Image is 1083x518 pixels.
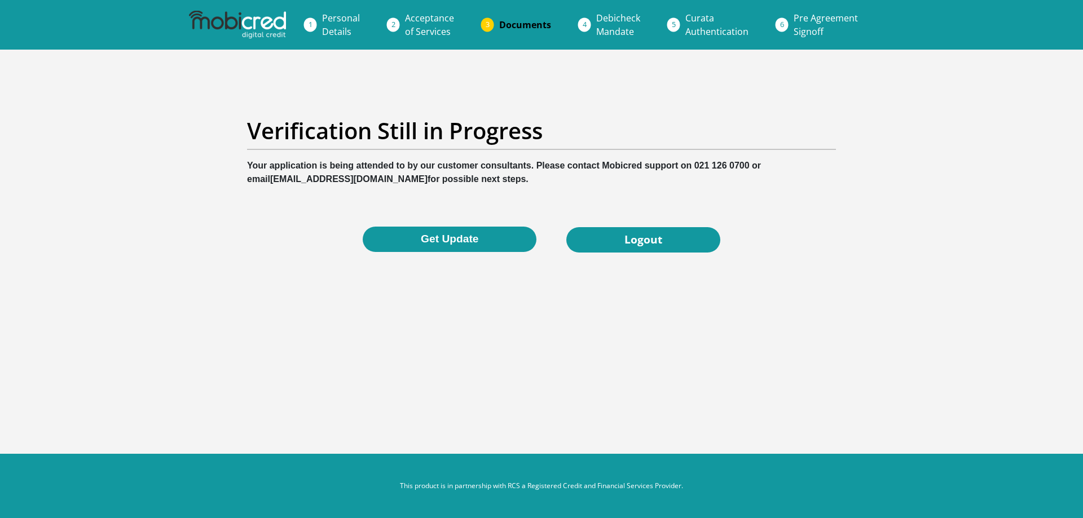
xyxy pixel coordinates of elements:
[596,12,640,38] span: Debicheck Mandate
[189,11,286,39] img: mobicred logo
[247,161,761,184] b: Your application is being attended to by our customer consultants. Please contact Mobicred suppor...
[499,19,551,31] span: Documents
[566,227,720,253] a: Logout
[405,12,454,38] span: Acceptance of Services
[794,12,858,38] span: Pre Agreement Signoff
[685,12,749,38] span: Curata Authentication
[313,7,369,43] a: PersonalDetails
[587,7,649,43] a: DebicheckMandate
[322,12,360,38] span: Personal Details
[396,7,463,43] a: Acceptanceof Services
[676,7,758,43] a: CurataAuthentication
[363,227,536,252] button: Get Update
[490,14,560,36] a: Documents
[247,117,836,144] h2: Verification Still in Progress
[785,7,867,43] a: Pre AgreementSignoff
[228,481,855,491] p: This product is in partnership with RCS a Registered Credit and Financial Services Provider.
